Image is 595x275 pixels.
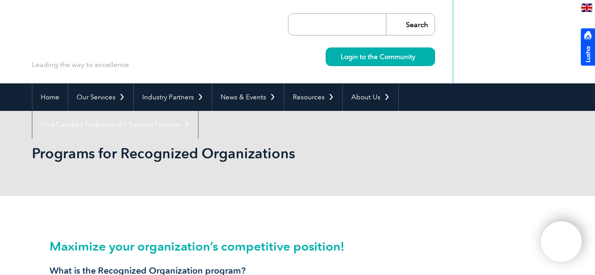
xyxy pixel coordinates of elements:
a: Industry Partners [134,83,212,111]
a: Find Certified Professional / Training Provider [32,111,198,138]
img: svg+xml;nitro-empty-id=MzYxOjIyMw==-1;base64,PHN2ZyB2aWV3Qm94PSIwIDAgMTEgMTEiIHdpZHRoPSIxMSIgaGVp... [415,54,420,59]
a: Login to the Community [326,47,435,66]
img: svg+xml;nitro-empty-id=MTU2NzoxMTY=-1;base64,PHN2ZyB2aWV3Qm94PSIwIDAgNDAwIDQwMCIgd2lkdGg9IjQwMCIg... [550,231,572,253]
a: Home [32,83,68,111]
input: Search [386,14,435,35]
a: Our Services [68,83,133,111]
a: News & Events [212,83,284,111]
img: en [581,4,592,12]
p: Leading the way to excellence [32,60,129,70]
a: About Us [343,83,398,111]
a: Resources [284,83,342,111]
h2: Programs for Recognized Organizations [32,146,404,161]
span: Maximize your organization’s competitive position! [50,239,345,254]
